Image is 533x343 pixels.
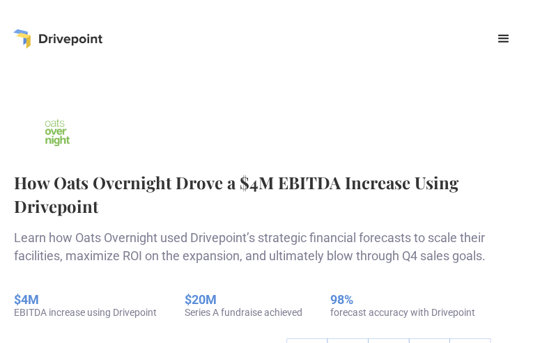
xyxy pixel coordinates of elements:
[330,292,475,308] h5: 98%
[330,307,475,319] div: forecast accuracy with Drivepoint
[14,307,157,319] div: EBITDA increase using Drivepoint
[487,22,520,56] div: menu
[14,171,519,218] h1: How Oats Overnight Drove a $4M EBITDA Increase Using Drivepoint
[14,292,157,308] h5: $4M
[13,29,102,49] a: home
[185,292,302,308] h5: $20M
[185,307,302,319] div: Series A fundraise achieved
[14,229,519,264] p: Learn how Oats Overnight used Drivepoint’s strategic financial forecasts to scale their facilitie...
